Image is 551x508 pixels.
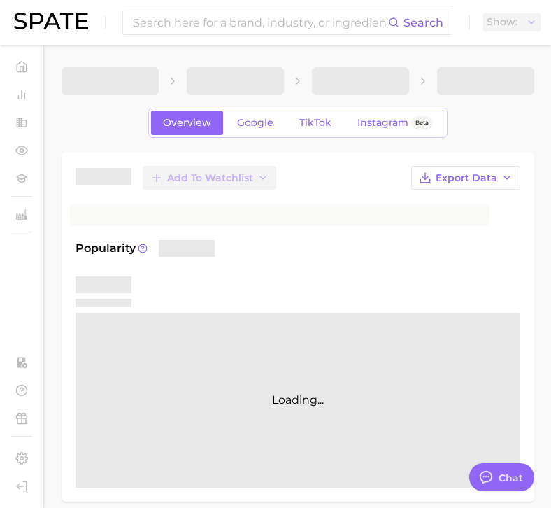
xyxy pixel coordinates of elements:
span: Overview [163,117,211,129]
span: Popularity [76,240,136,257]
span: Instagram [357,117,408,129]
a: Google [225,111,285,135]
span: Show [487,18,517,26]
span: TikTok [299,117,331,129]
div: Loading... [76,313,520,488]
a: Overview [151,111,223,135]
button: Add to Watchlist [143,166,276,190]
span: Beta [415,117,429,129]
input: Search here for a brand, industry, or ingredient [131,10,388,34]
a: InstagramBeta [345,111,445,135]
span: Export Data [436,172,497,184]
button: Show [483,13,541,31]
a: Log out. Currently logged in with e-mail mathilde@spate.nyc. [11,476,32,497]
span: Add to Watchlist [167,172,253,184]
span: Google [237,117,273,129]
a: TikTok [287,111,343,135]
button: Export Data [411,166,520,190]
img: SPATE [14,13,88,29]
span: Search [403,16,443,29]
